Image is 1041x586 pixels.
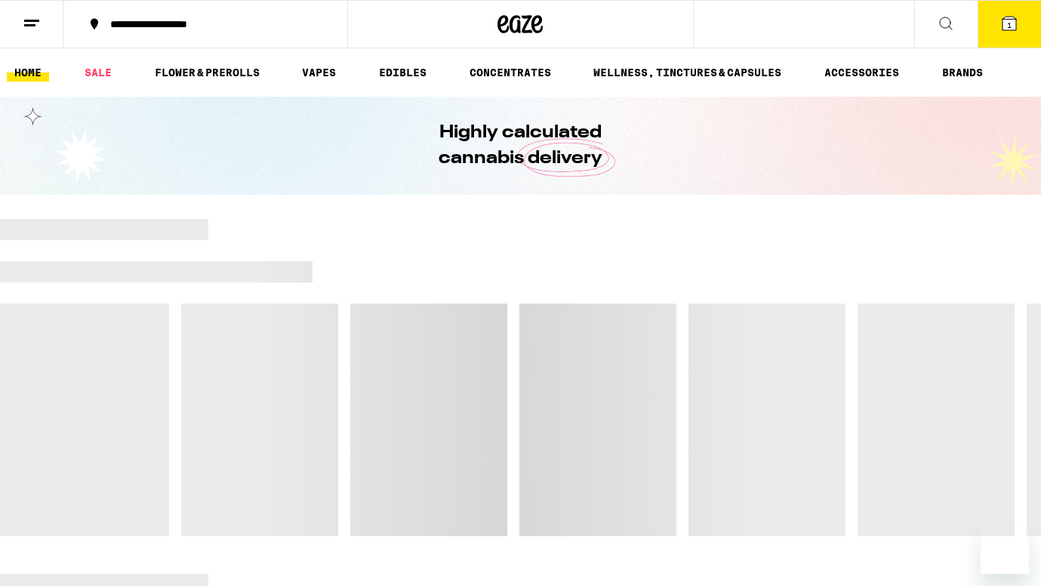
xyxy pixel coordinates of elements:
[586,63,789,82] a: WELLNESS, TINCTURES & CAPSULES
[147,63,267,82] a: FLOWER & PREROLLS
[462,63,559,82] a: CONCENTRATES
[817,63,907,82] a: ACCESSORIES
[77,63,119,82] a: SALE
[981,526,1029,574] iframe: Button to launch messaging window
[1007,20,1012,29] span: 1
[935,63,990,82] a: BRANDS
[396,120,645,171] h1: Highly calculated cannabis delivery
[7,63,49,82] a: HOME
[294,63,343,82] a: VAPES
[978,1,1041,48] button: 1
[371,63,434,82] a: EDIBLES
